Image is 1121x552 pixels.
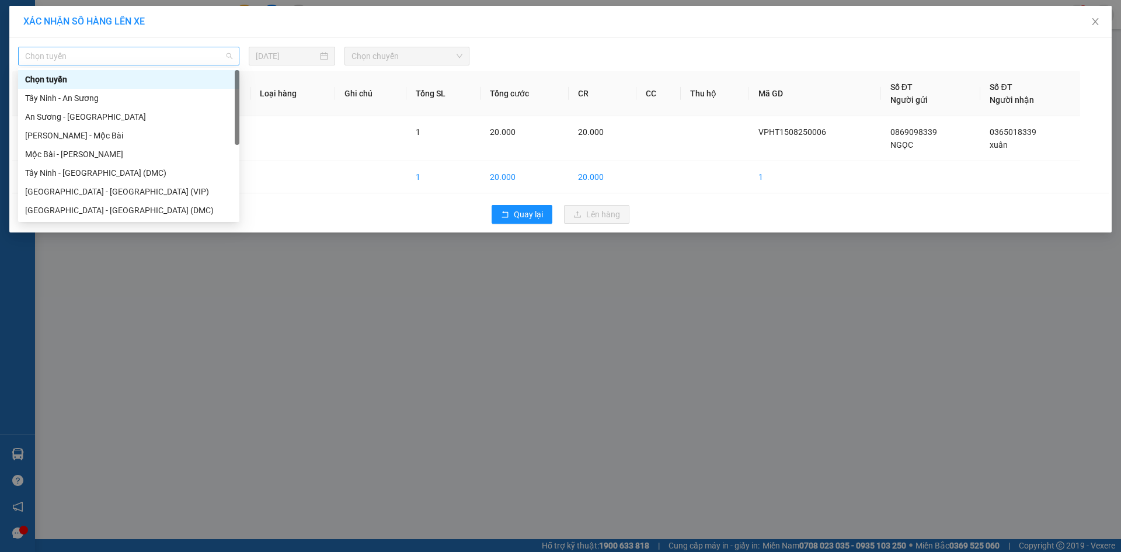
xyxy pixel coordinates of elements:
[18,126,239,145] div: Hồ Chí Minh - Mộc Bài
[12,71,64,116] th: STT
[1091,17,1100,26] span: close
[481,71,569,116] th: Tổng cước
[109,43,488,58] li: Hotline: 1900 8153
[636,71,681,116] th: CC
[18,70,239,89] div: Chọn tuyến
[890,82,913,92] span: Số ĐT
[18,145,239,164] div: Mộc Bài - Hồ Chí Minh
[492,205,552,224] button: rollbackQuay lại
[25,166,232,179] div: Tây Ninh - [GEOGRAPHIC_DATA] (DMC)
[890,140,913,150] span: NGỌC
[15,85,174,124] b: GỬI : PV [GEOGRAPHIC_DATA]
[15,15,73,73] img: logo.jpg
[18,107,239,126] div: An Sương - Tây Ninh
[18,182,239,201] div: Sài Gòn - Tây Ninh (VIP)
[501,210,509,220] span: rollback
[23,16,145,27] span: XÁC NHẬN SỐ HÀNG LÊN XE
[25,185,232,198] div: [GEOGRAPHIC_DATA] - [GEOGRAPHIC_DATA] (VIP)
[25,47,232,65] span: Chọn tuyến
[564,205,629,224] button: uploadLên hàng
[569,161,636,193] td: 20.000
[25,204,232,217] div: [GEOGRAPHIC_DATA] - [GEOGRAPHIC_DATA] (DMC)
[1079,6,1112,39] button: Close
[335,71,406,116] th: Ghi chú
[18,201,239,220] div: Sài Gòn - Tây Ninh (DMC)
[890,95,928,105] span: Người gửi
[25,129,232,142] div: [PERSON_NAME] - Mộc Bài
[758,127,826,137] span: VPHT1508250006
[25,110,232,123] div: An Sương - [GEOGRAPHIC_DATA]
[351,47,462,65] span: Chọn chuyến
[490,127,516,137] span: 20.000
[12,116,64,161] td: 1
[990,127,1036,137] span: 0365018339
[890,127,937,137] span: 0869098339
[578,127,604,137] span: 20.000
[681,71,749,116] th: Thu hộ
[25,73,232,86] div: Chọn tuyến
[25,148,232,161] div: Mộc Bài - [PERSON_NAME]
[514,208,543,221] span: Quay lại
[569,71,636,116] th: CR
[990,82,1012,92] span: Số ĐT
[990,140,1008,150] span: xuân
[25,92,232,105] div: Tây Ninh - An Sương
[109,29,488,43] li: [STREET_ADDRESS][PERSON_NAME]. [GEOGRAPHIC_DATA], Tỉnh [GEOGRAPHIC_DATA]
[250,71,335,116] th: Loại hàng
[481,161,569,193] td: 20.000
[749,161,881,193] td: 1
[18,89,239,107] div: Tây Ninh - An Sương
[416,127,420,137] span: 1
[990,95,1034,105] span: Người nhận
[406,71,481,116] th: Tổng SL
[18,164,239,182] div: Tây Ninh - Sài Gòn (DMC)
[749,71,881,116] th: Mã GD
[406,161,481,193] td: 1
[256,50,318,63] input: 15/08/2025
